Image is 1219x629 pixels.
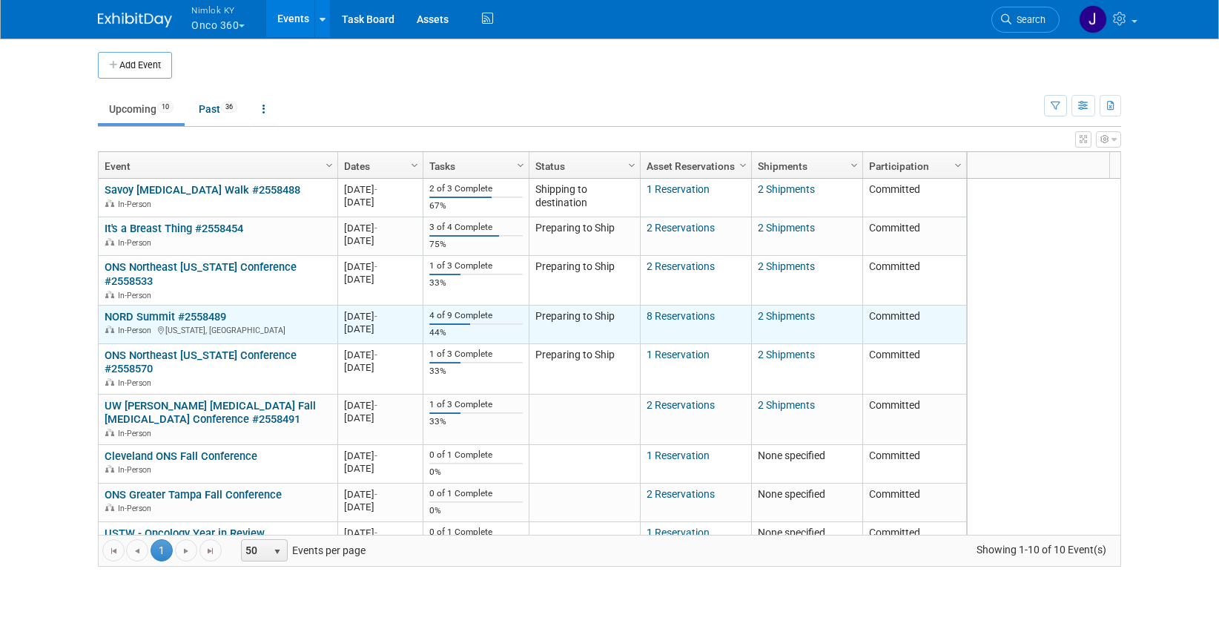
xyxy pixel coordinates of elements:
[344,527,416,539] div: [DATE]
[862,306,966,344] td: Committed
[222,539,380,562] span: Events per page
[736,154,752,176] a: Column Settings
[991,7,1060,33] a: Search
[118,378,156,388] span: In-Person
[758,488,825,500] span: None specified
[513,154,529,176] a: Column Settings
[126,539,148,562] a: Go to the previous page
[869,154,957,179] a: Participation
[758,222,815,234] a: 2 Shipments
[647,154,741,179] a: Asset Reservations
[429,200,522,211] div: 67%
[105,260,297,288] a: ONS Northeast [US_STATE] Conference #2558533
[429,327,522,338] div: 44%
[862,445,966,484] td: Committed
[429,449,522,461] div: 0 of 1 Complete
[105,504,114,511] img: In-Person Event
[647,222,715,234] a: 2 Reservations
[105,200,114,207] img: In-Person Event
[374,261,377,272] span: -
[105,527,265,540] a: USTW - Oncology Year in Review
[98,95,185,123] a: Upcoming10
[188,95,248,123] a: Past36
[205,545,217,557] span: Go to the last page
[118,429,156,438] span: In-Person
[647,310,715,322] a: 8 Reservations
[105,378,114,386] img: In-Person Event
[515,159,526,171] span: Column Settings
[374,489,377,500] span: -
[151,539,173,562] span: 1
[118,465,156,475] span: In-Person
[862,256,966,306] td: Committed
[105,399,316,427] a: UW [PERSON_NAME] [MEDICAL_DATA] Fall [MEDICAL_DATA] Conference #2558491
[344,412,416,424] div: [DATE]
[529,256,640,306] td: Preparing to Ship
[429,222,522,233] div: 3 of 4 Complete
[344,196,416,208] div: [DATE]
[105,238,114,246] img: In-Person Event
[105,291,114,298] img: In-Person Event
[862,179,966,217] td: Committed
[105,222,243,235] a: It's a Breast Thing #2558454
[407,154,423,176] a: Column Settings
[118,326,156,335] span: In-Person
[344,488,416,501] div: [DATE]
[199,539,222,562] a: Go to the last page
[624,154,641,176] a: Column Settings
[105,326,114,333] img: In-Person Event
[118,291,156,300] span: In-Person
[429,416,522,427] div: 33%
[758,349,815,360] a: 2 Shipments
[429,399,522,410] div: 1 of 3 Complete
[118,238,156,248] span: In-Person
[98,13,172,27] img: ExhibitDay
[429,349,522,360] div: 1 of 3 Complete
[344,310,416,323] div: [DATE]
[374,400,377,411] span: -
[758,154,853,179] a: Shipments
[271,546,283,558] span: select
[118,504,156,513] span: In-Person
[951,154,967,176] a: Column Settings
[108,545,119,557] span: Go to the first page
[323,159,335,171] span: Column Settings
[105,429,114,436] img: In-Person Event
[105,449,257,463] a: Cleveland ONS Fall Conference
[118,200,156,209] span: In-Person
[862,484,966,522] td: Committed
[105,349,297,376] a: ONS Northeast [US_STATE] Conference #2558570
[758,449,825,461] span: None specified
[374,349,377,360] span: -
[647,449,710,461] a: 1 Reservation
[862,395,966,445] td: Committed
[429,154,519,179] a: Tasks
[344,273,416,286] div: [DATE]
[429,488,522,499] div: 0 of 1 Complete
[344,183,416,196] div: [DATE]
[322,154,338,176] a: Column Settings
[529,217,640,256] td: Preparing to Ship
[344,399,416,412] div: [DATE]
[963,539,1120,560] span: Showing 1-10 of 10 Event(s)
[105,154,328,179] a: Event
[344,349,416,361] div: [DATE]
[105,323,331,336] div: [US_STATE], [GEOGRAPHIC_DATA]
[105,183,300,197] a: Savoy [MEDICAL_DATA] Walk #2558488
[758,260,815,272] a: 2 Shipments
[529,344,640,395] td: Preparing to Ship
[180,545,192,557] span: Go to the next page
[862,217,966,256] td: Committed
[429,183,522,194] div: 2 of 3 Complete
[1079,5,1107,33] img: Jamie Dunn
[344,501,416,513] div: [DATE]
[374,527,377,539] span: -
[647,260,715,272] a: 2 Reservations
[758,399,815,411] a: 2 Shipments
[758,527,825,539] span: None specified
[221,102,237,113] span: 36
[344,260,416,273] div: [DATE]
[847,154,863,176] a: Column Settings
[429,366,522,377] div: 33%
[102,539,125,562] a: Go to the first page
